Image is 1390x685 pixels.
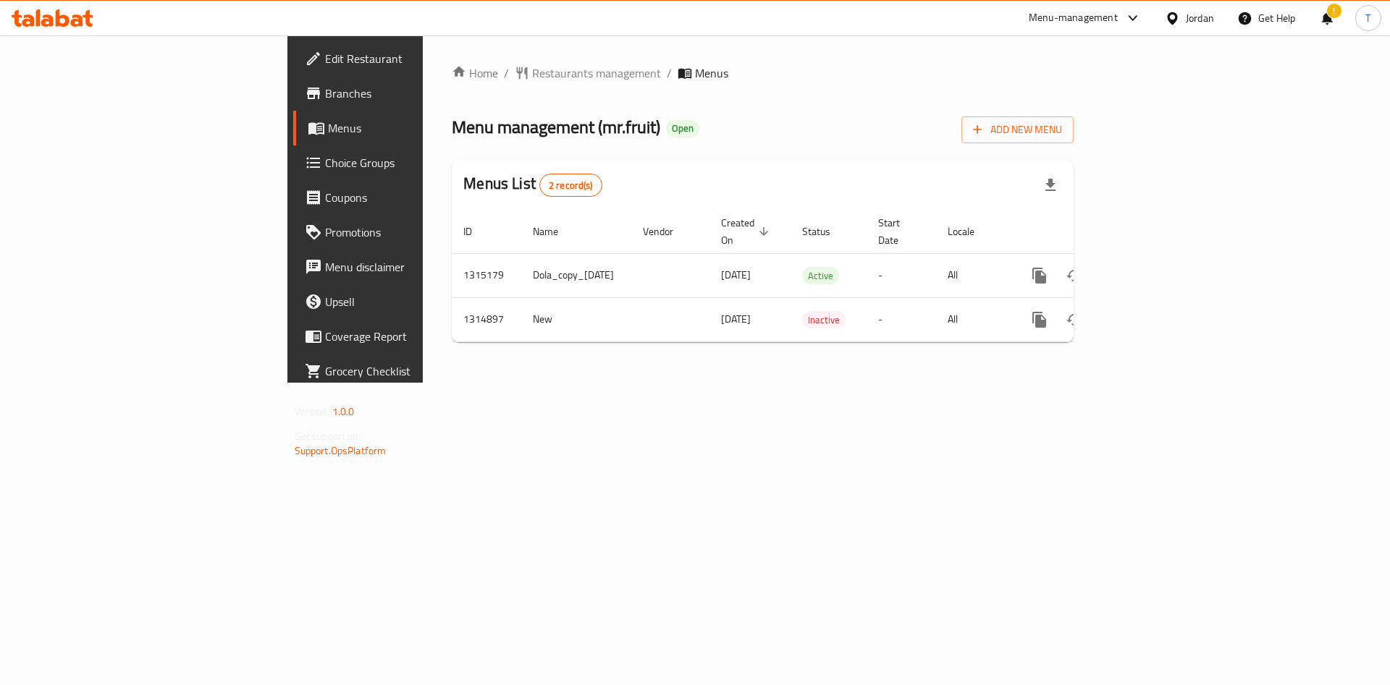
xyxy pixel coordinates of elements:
button: Change Status [1057,258,1092,293]
span: Coupons [325,189,508,206]
nav: breadcrumb [452,64,1074,82]
button: Change Status [1057,302,1092,337]
div: Active [802,267,839,284]
span: T [1365,10,1370,26]
span: Created On [721,214,773,249]
span: Choice Groups [325,154,508,171]
a: Coupons [293,180,520,215]
span: Grocery Checklist [325,362,508,380]
span: [DATE] [721,265,751,284]
span: ID [463,223,491,240]
h2: Menus List [463,173,602,197]
td: All [936,297,1011,341]
a: Upsell [293,284,520,319]
span: Status [802,223,849,240]
span: Restaurants management [532,64,661,82]
span: [DATE] [721,310,751,328]
td: - [867,297,936,341]
a: Grocery Checklist [293,354,520,388]
span: Coverage Report [325,328,508,345]
span: Menus [695,64,728,82]
span: Version: [295,402,330,421]
a: Restaurants management [515,64,661,82]
span: Name [533,223,577,240]
button: Add New Menu [961,116,1074,143]
td: All [936,253,1011,297]
button: more [1022,258,1057,293]
td: Dola_copy_[DATE] [521,253,631,297]
span: Menu disclaimer [325,258,508,276]
div: Open [666,120,699,137]
li: / [667,64,672,82]
div: Export file [1033,168,1068,203]
span: Inactive [802,312,846,328]
a: Edit Restaurant [293,41,520,76]
a: Promotions [293,215,520,250]
span: Locale [948,223,993,240]
span: Open [666,122,699,135]
span: Edit Restaurant [325,50,508,67]
span: Vendor [643,223,692,240]
a: Menu disclaimer [293,250,520,284]
div: Total records count [539,174,602,197]
span: Upsell [325,293,508,310]
button: more [1022,302,1057,337]
a: Branches [293,76,520,111]
span: Start Date [878,214,919,249]
a: Coverage Report [293,319,520,354]
div: Jordan [1186,10,1214,26]
span: Promotions [325,224,508,241]
span: Add New Menu [973,121,1062,139]
a: Support.OpsPlatform [295,441,387,460]
table: enhanced table [452,210,1173,342]
div: Inactive [802,311,846,328]
span: Branches [325,85,508,102]
td: - [867,253,936,297]
td: New [521,297,631,341]
span: Menu management ( mr.fruit ) [452,111,660,143]
a: Menus [293,111,520,145]
span: 2 record(s) [540,179,602,192]
span: Menus [328,119,508,137]
span: 1.0.0 [332,402,355,421]
span: Get support on: [295,427,361,446]
a: Choice Groups [293,145,520,180]
th: Actions [1011,210,1173,254]
div: Menu-management [1029,9,1118,27]
span: Active [802,268,839,284]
